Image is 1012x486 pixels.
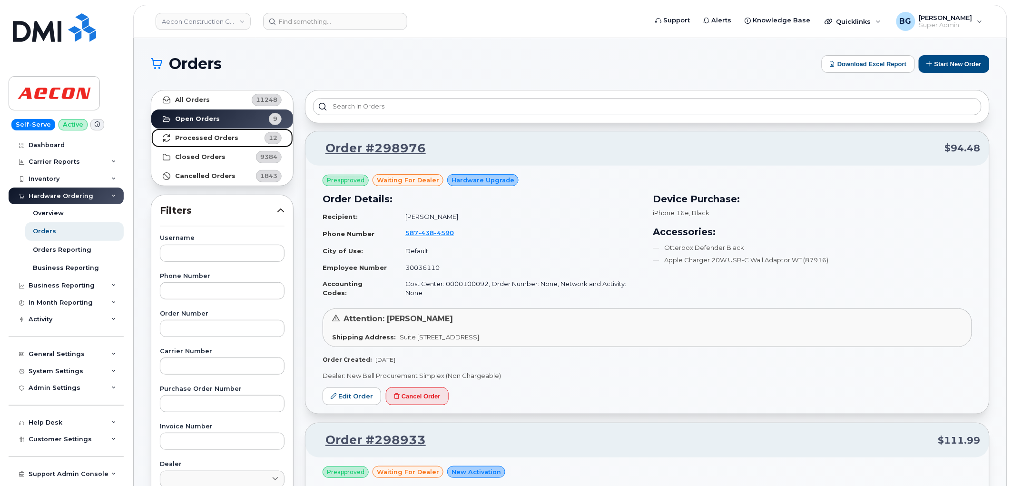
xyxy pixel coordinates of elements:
[260,171,277,180] span: 1843
[400,333,479,341] span: Suite [STREET_ADDRESS]
[160,273,285,279] label: Phone Number
[377,176,439,185] span: waiting for dealer
[452,176,514,185] span: Hardware Upgrade
[653,256,973,265] li: Apple Charger 20W USB-C Wall Adaptor WT (87916)
[323,213,358,220] strong: Recipient:
[160,204,277,218] span: Filters
[175,153,226,161] strong: Closed Orders
[386,387,449,405] button: Cancel Order
[151,109,293,129] a: Open Orders9
[323,356,372,363] strong: Order Created:
[323,230,374,238] strong: Phone Number
[405,229,454,237] span: 587
[418,229,434,237] span: 438
[269,133,277,142] span: 12
[397,276,641,301] td: Cost Center: 0000100092, Order Number: None, Network and Activity: None
[397,208,641,225] td: [PERSON_NAME]
[151,167,293,186] a: Cancelled Orders1843
[323,387,381,405] a: Edit Order
[169,57,222,71] span: Orders
[160,386,285,392] label: Purchase Order Number
[653,192,973,206] h3: Device Purchase:
[175,115,220,123] strong: Open Orders
[344,314,453,323] span: Attention: [PERSON_NAME]
[397,243,641,259] td: Default
[323,280,363,297] strong: Accounting Codes:
[377,467,439,476] span: waiting for dealer
[405,229,465,237] a: 5874384590
[273,114,277,123] span: 9
[653,209,689,217] span: iPhone 16e
[919,55,990,73] button: Start New Order
[945,141,981,155] span: $94.48
[256,95,277,104] span: 11248
[938,434,981,447] span: $111.99
[653,225,973,239] h3: Accessories:
[332,333,396,341] strong: Shipping Address:
[327,176,364,185] span: Preapproved
[151,129,293,148] a: Processed Orders12
[653,243,973,252] li: Otterbox Defender Black
[397,259,641,276] td: 30036110
[689,209,710,217] span: , Black
[323,192,642,206] h3: Order Details:
[160,461,285,467] label: Dealer
[822,55,915,73] button: Download Excel Report
[260,152,277,161] span: 9384
[452,467,501,476] span: New Activation
[327,468,364,476] span: Preapproved
[151,148,293,167] a: Closed Orders9384
[375,356,395,363] span: [DATE]
[314,140,426,157] a: Order #298976
[175,172,236,180] strong: Cancelled Orders
[323,371,972,380] p: Dealer: New Bell Procurement Simplex (Non Chargeable)
[160,424,285,430] label: Invoice Number
[151,90,293,109] a: All Orders11248
[323,247,363,255] strong: City of Use:
[175,96,210,104] strong: All Orders
[160,311,285,317] label: Order Number
[434,229,454,237] span: 4590
[175,134,238,142] strong: Processed Orders
[160,235,285,241] label: Username
[323,264,387,271] strong: Employee Number
[314,432,426,449] a: Order #298933
[160,348,285,355] label: Carrier Number
[313,98,982,115] input: Search in orders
